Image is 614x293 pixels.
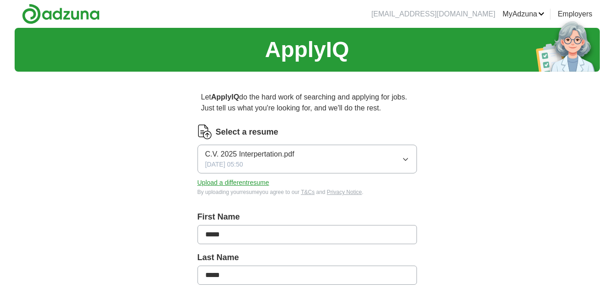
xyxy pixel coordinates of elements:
p: Let do the hard work of searching and applying for jobs. Just tell us what you're looking for, an... [198,88,417,117]
img: Adzuna logo [22,4,100,24]
label: First Name [198,211,417,223]
button: Upload a differentresume [198,178,269,188]
li: [EMAIL_ADDRESS][DOMAIN_NAME] [371,9,495,20]
span: [DATE] 05:50 [205,160,243,169]
label: Last Name [198,251,417,264]
strong: ApplyIQ [211,93,239,101]
span: C.V. 2025 Interpertation.pdf [205,149,294,160]
button: C.V. 2025 Interpertation.pdf[DATE] 05:50 [198,145,417,173]
h1: ApplyIQ [265,33,349,66]
a: MyAdzuna [502,9,545,20]
div: By uploading your resume you agree to our and . [198,188,417,196]
label: Select a resume [216,126,278,138]
img: CV Icon [198,125,212,139]
a: Employers [558,9,593,20]
a: Privacy Notice [327,189,362,195]
a: T&Cs [301,189,315,195]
